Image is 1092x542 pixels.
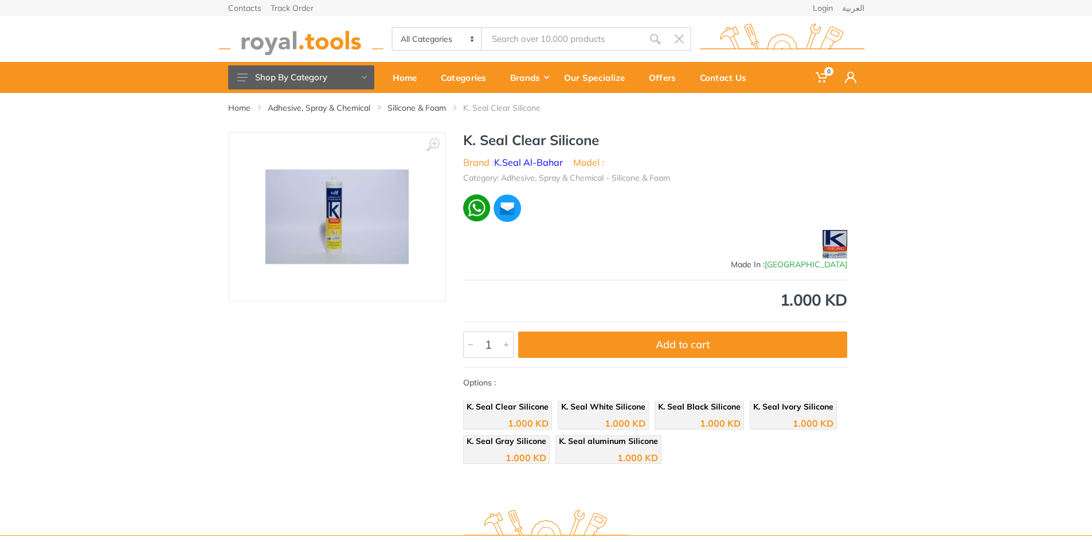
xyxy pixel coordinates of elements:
[393,28,483,50] select: Category
[605,419,645,428] div: 1.000 KD
[655,401,744,430] a: K. Seal Black Silicone 1.000 KD
[813,4,833,12] a: Login
[750,401,837,430] a: K. Seal Ivory Silicone 1.000 KD
[556,65,641,89] div: Our Specialize
[467,436,546,446] span: K. Seal Gray Silicone
[506,453,546,462] div: 1.000 KD
[617,453,658,462] div: 1.000 KD
[765,259,847,270] span: [GEOGRAPHIC_DATA]
[463,102,558,114] li: K. Seal Clear Silicone
[228,4,261,12] a: Contacts
[700,419,741,428] div: 1.000 KD
[692,65,762,89] div: Contact Us
[463,435,550,464] a: K. Seal Gray Silicone 1.000 KD
[219,24,383,55] img: royal.tools Logo
[753,401,833,412] span: K. Seal Ivory Silicone
[228,102,251,114] a: Home
[385,62,433,93] a: Home
[467,401,549,412] span: K. Seal Clear Silicone
[433,65,502,89] div: Categories
[463,172,670,184] li: Category: Adhesive, Spray & Chemical - Silicone & Foam
[271,4,314,12] a: Track Order
[823,230,847,259] img: K.Seal Al-Bahar
[433,62,502,93] a: Categories
[692,62,762,93] a: Contact Us
[463,132,847,149] h1: K. Seal Clear Silicone
[492,193,522,223] img: ma.webp
[463,377,847,470] div: Options :
[228,65,374,89] button: Shop By Category
[482,27,643,51] input: Site search
[385,65,433,89] div: Home
[463,194,490,221] img: wa.webp
[556,62,641,93] a: Our Specialize
[842,4,864,12] a: العربية
[558,401,649,430] a: K. Seal White Silicone 1.000 KD
[463,259,847,271] div: Made In :
[824,67,833,76] span: 0
[268,102,370,114] a: Adhesive, Spray & Chemical
[555,435,662,464] a: K. Seal aluminum Silicone 1.000 KD
[559,436,658,446] span: K. Seal aluminum Silicone
[700,24,864,55] img: royal.tools Logo
[793,419,833,428] div: 1.000 KD
[228,102,864,114] nav: breadcrumb
[658,401,741,412] span: K. Seal Black Silicone
[494,157,563,168] a: K.Seal Al-Bahar
[463,401,552,430] a: K. Seal Clear Silicone 1.000 KD
[518,332,847,358] button: Add to cart
[641,65,692,89] div: Offers
[502,65,556,89] div: Brands
[561,401,645,412] span: K. Seal White Silicone
[388,102,446,114] a: Silicone & Foam
[808,62,837,93] a: 0
[508,419,549,428] div: 1.000 KD
[463,292,847,308] div: 1.000 KD
[464,510,628,541] img: royal.tools Logo
[641,62,692,93] a: Offers
[573,155,604,169] li: Model :
[463,155,563,169] li: Brand :
[265,170,409,264] img: Royal Tools - K. Seal Clear Silicone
